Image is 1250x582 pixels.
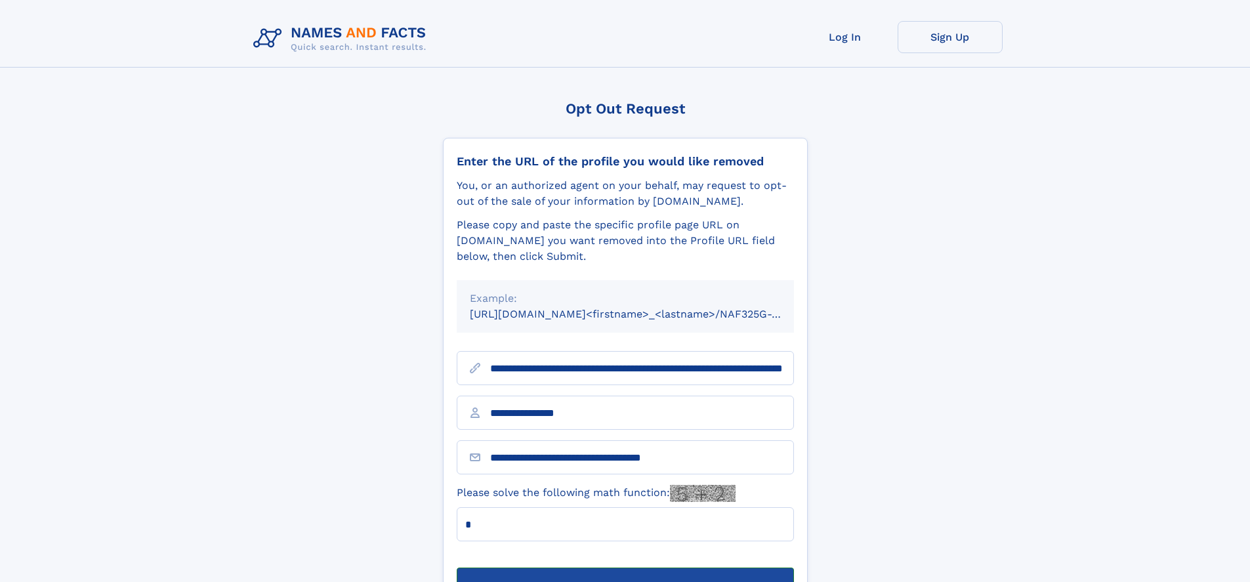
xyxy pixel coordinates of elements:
[457,485,736,502] label: Please solve the following math function:
[793,21,898,53] a: Log In
[470,291,781,306] div: Example:
[457,217,794,264] div: Please copy and paste the specific profile page URL on [DOMAIN_NAME] you want removed into the Pr...
[443,100,808,117] div: Opt Out Request
[898,21,1003,53] a: Sign Up
[457,154,794,169] div: Enter the URL of the profile you would like removed
[248,21,437,56] img: Logo Names and Facts
[470,308,819,320] small: [URL][DOMAIN_NAME]<firstname>_<lastname>/NAF325G-xxxxxxxx
[457,178,794,209] div: You, or an authorized agent on your behalf, may request to opt-out of the sale of your informatio...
